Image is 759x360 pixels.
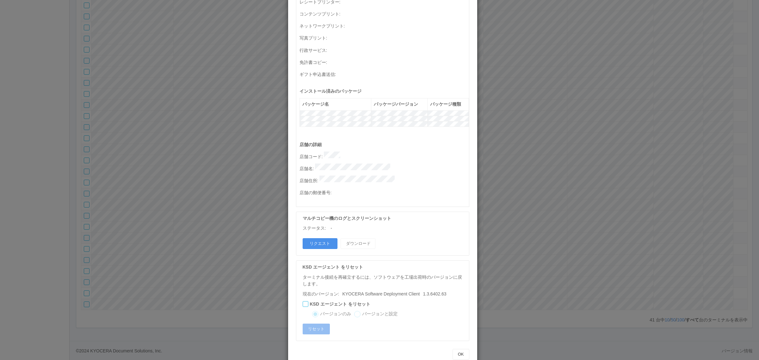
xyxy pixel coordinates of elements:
p: ギフト申込書送信 : [299,69,469,78]
p: 店舗住所 : [299,176,469,184]
p: 店舗コード : [299,152,469,160]
p: 行政サービス : [299,45,469,54]
p: 現在のバージョン: [303,291,466,297]
div: パッケージバージョン [374,101,425,108]
p: ネットワークプリント : [299,21,469,30]
label: バージョンと設定 [362,311,398,317]
div: パッケージ名 [302,101,368,108]
p: ターミナル接続を再確立するには、ソフトウェアを工場出荷時のバージョンに戻します。 [303,274,466,288]
label: バージョンのみ [320,311,351,317]
p: 店舗名 : [299,164,469,172]
p: マルチコピー機のログとスクリーンショット [303,215,466,222]
p: ステータス: [303,225,326,232]
span: KYOCERA Software Deployment Client [342,291,420,296]
span: 1.3.6402.63 [339,291,446,296]
p: 免許書コピー : [299,57,469,66]
p: コンテンツプリント : [299,9,469,18]
p: 写真プリント : [299,33,469,42]
p: 店舗の郵便番号 : [299,188,469,196]
button: リクエスト [303,238,337,249]
button: リセット [303,324,330,334]
div: パッケージ種類 [430,101,466,108]
p: インストール済みのパッケージ [299,88,469,95]
p: KSD エージェント をリセット [303,264,466,270]
button: ダウンロード [341,238,375,249]
p: 店舗の詳細 [299,141,469,148]
label: KSD エージェント をリセット [310,301,370,307]
button: OK [453,349,469,360]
